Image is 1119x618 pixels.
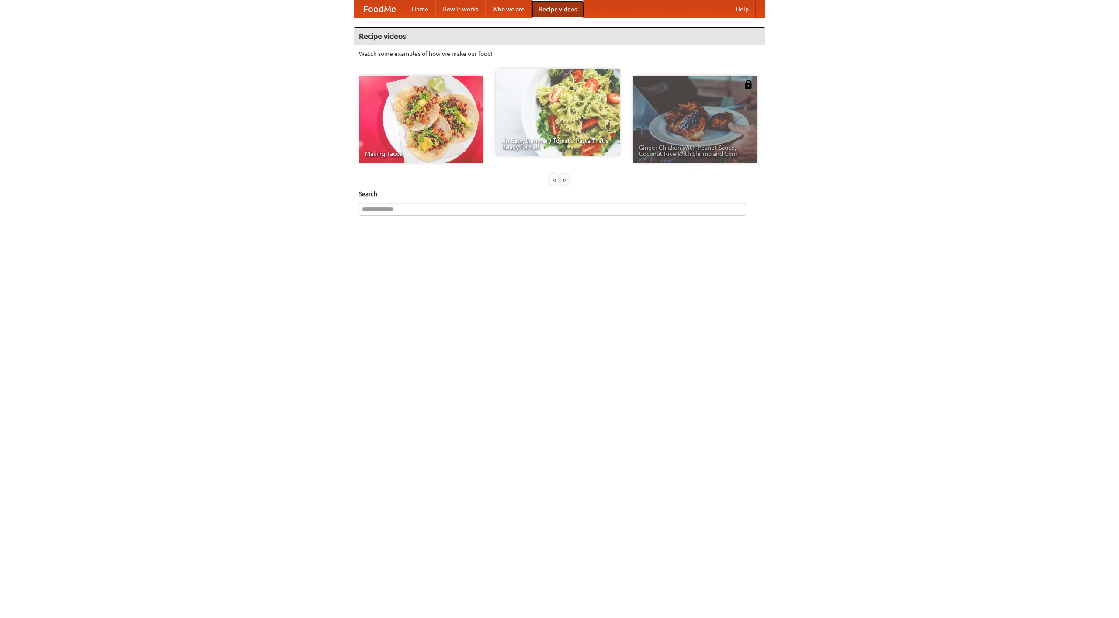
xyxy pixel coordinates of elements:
a: Home [405,0,435,18]
a: Who we are [485,0,532,18]
a: Making Tacos [359,76,483,163]
div: » [561,174,569,185]
img: 483408.png [744,80,753,89]
p: Watch some examples of how we make our food! [359,49,760,58]
a: How it works [435,0,485,18]
span: An Easy, Summery Tomato Pasta That's Ready for Fall [502,138,614,150]
a: FoodMe [354,0,405,18]
a: Recipe videos [532,0,584,18]
a: Help [729,0,756,18]
a: An Easy, Summery Tomato Pasta That's Ready for Fall [496,69,620,156]
h5: Search [359,190,760,198]
div: « [550,174,558,185]
span: Making Tacos [365,151,477,157]
h4: Recipe videos [354,28,765,45]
